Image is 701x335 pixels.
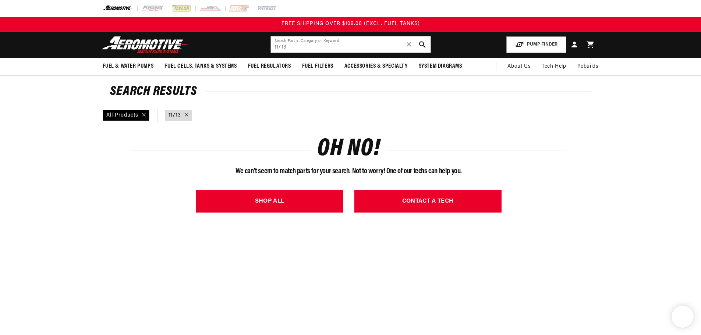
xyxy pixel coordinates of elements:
[248,63,291,70] span: Fuel Regulators
[506,36,566,53] button: PUMP FINDER
[131,165,567,177] p: We can't seem to match parts for your search. Not to worry! One of our techs can help you.
[536,58,571,75] summary: Tech Help
[169,111,181,120] a: 11713
[406,39,413,50] span: ✕
[97,58,159,75] summary: Fuel & Water Pumps
[159,58,242,75] summary: Fuel Cells, Tanks & Systems
[282,21,420,26] span: FREE SHIPPING OVER $109.00 (EXCL. FUEL TANKS)
[344,63,408,70] span: Accessories & Specialty
[196,190,343,213] a: SHOP ALL
[413,58,468,75] summary: System Diagrams
[354,190,502,213] a: CONTACT A TECH
[100,36,192,53] img: Aeromotive
[317,139,380,160] h1: OH NO!
[339,58,413,75] summary: Accessories & Specialty
[297,58,339,75] summary: Fuel Filters
[302,63,333,70] span: Fuel Filters
[271,36,431,53] input: Search by Part Number, Category or Keyword
[507,64,531,69] span: About Us
[577,63,599,71] span: Rebuilds
[103,110,149,121] div: All Products
[110,86,591,98] h2: Search Results
[419,63,462,70] span: System Diagrams
[572,58,604,75] summary: Rebuilds
[414,36,431,53] button: search button
[242,58,297,75] summary: Fuel Regulators
[103,63,154,70] span: Fuel & Water Pumps
[164,63,237,70] span: Fuel Cells, Tanks & Systems
[502,58,536,75] a: About Us
[542,63,566,71] span: Tech Help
